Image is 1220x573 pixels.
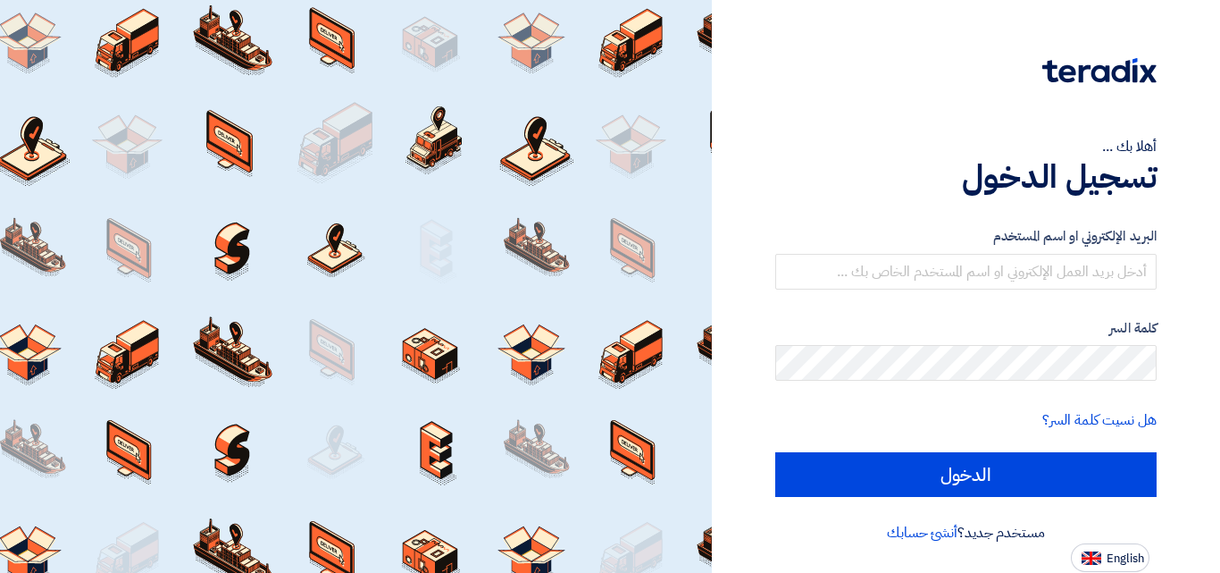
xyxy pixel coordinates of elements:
a: أنشئ حسابك [887,522,957,544]
img: Teradix logo [1042,58,1157,83]
button: English [1071,544,1149,572]
span: English [1107,552,1144,565]
div: مستخدم جديد؟ [775,522,1157,544]
img: en-US.png [1082,552,1101,565]
h1: تسجيل الدخول [775,157,1157,197]
div: أهلا بك ... [775,136,1157,157]
input: الدخول [775,452,1157,497]
label: البريد الإلكتروني او اسم المستخدم [775,226,1157,247]
input: أدخل بريد العمل الإلكتروني او اسم المستخدم الخاص بك ... [775,254,1157,290]
label: كلمة السر [775,318,1157,339]
a: هل نسيت كلمة السر؟ [1042,409,1157,431]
